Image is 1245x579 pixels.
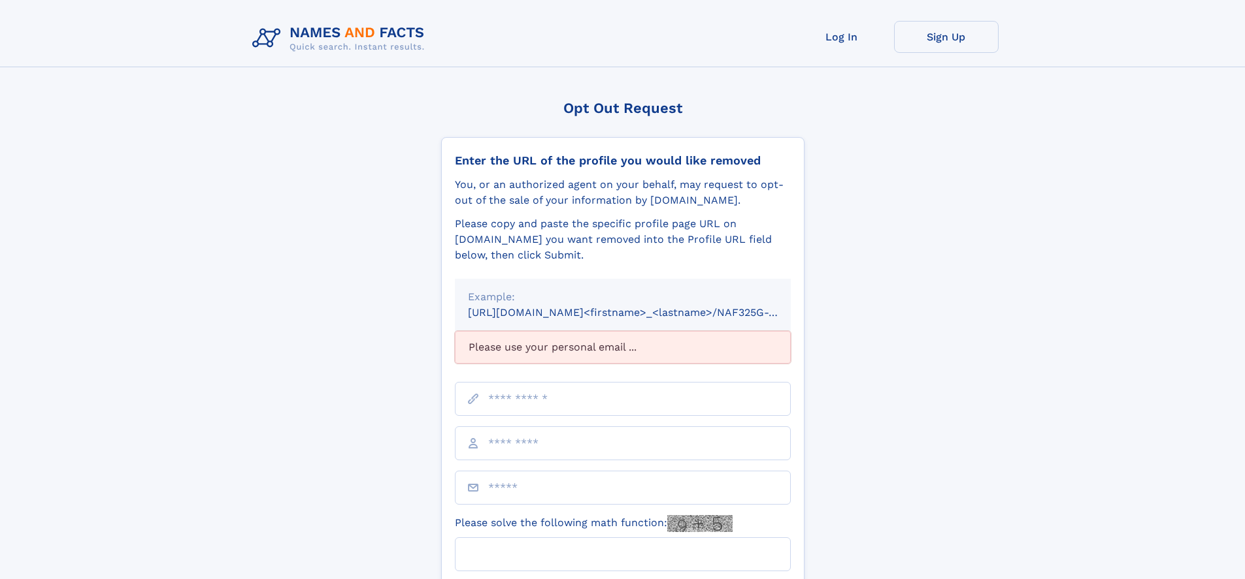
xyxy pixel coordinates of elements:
div: You, or an authorized agent on your behalf, may request to opt-out of the sale of your informatio... [455,177,791,208]
div: Please use your personal email ... [455,331,791,364]
div: Example: [468,289,778,305]
img: Logo Names and Facts [247,21,435,56]
label: Please solve the following math function: [455,515,733,532]
a: Log In [789,21,894,53]
div: Enter the URL of the profile you would like removed [455,153,791,168]
small: [URL][DOMAIN_NAME]<firstname>_<lastname>/NAF325G-xxxxxxxx [468,306,816,319]
a: Sign Up [894,21,999,53]
div: Please copy and paste the specific profile page URL on [DOMAIN_NAME] you want removed into the Pr... [455,216,791,263]
div: Opt Out Request [441,100,805,116]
